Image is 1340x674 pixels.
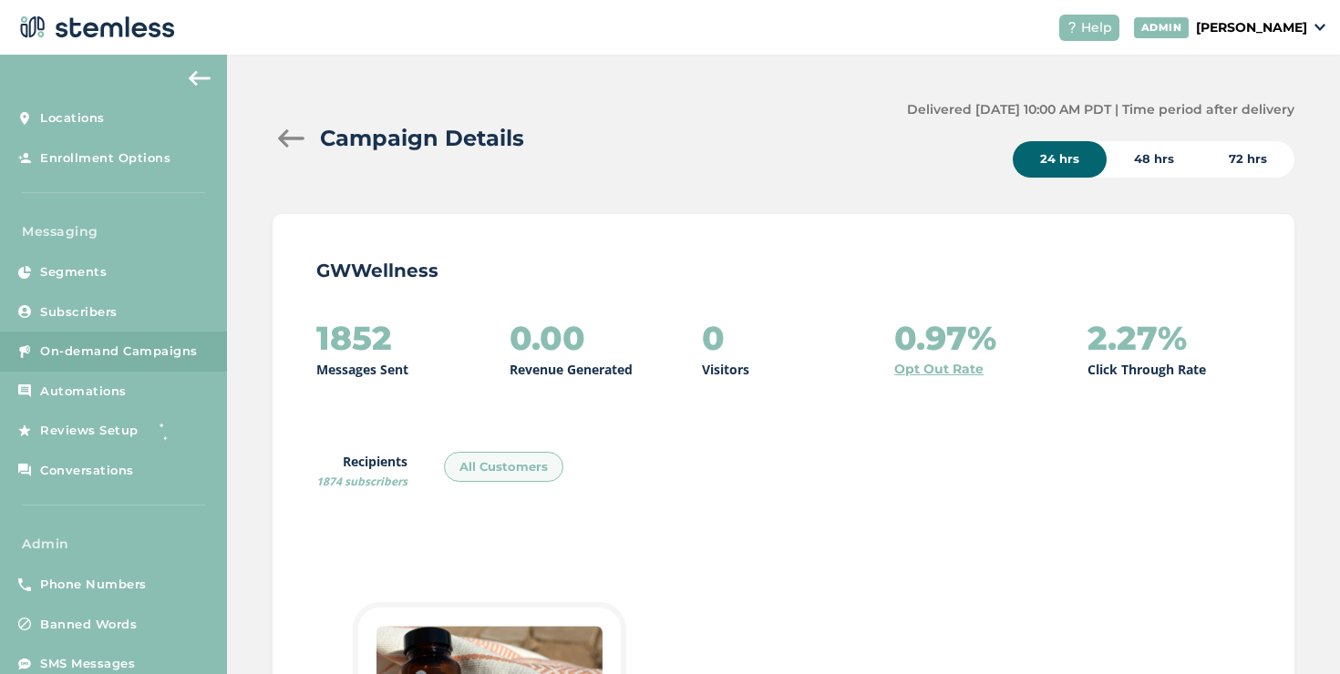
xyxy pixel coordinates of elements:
span: Banned Words [40,616,137,634]
span: Subscribers [40,303,118,322]
p: Visitors [702,360,749,379]
span: Phone Numbers [40,576,147,594]
h2: 0 [702,320,725,356]
span: Enrollment Options [40,149,170,168]
div: ADMIN [1134,17,1190,38]
h2: Campaign Details [320,122,524,155]
label: Recipients [316,452,407,490]
p: [PERSON_NAME] [1196,18,1307,37]
div: 48 hrs [1107,141,1201,178]
span: Automations [40,383,127,401]
p: Click Through Rate [1087,360,1206,379]
img: icon-arrow-back-accent-c549486e.svg [189,71,211,86]
h2: 0.00 [510,320,585,356]
div: 72 hrs [1201,141,1294,178]
span: Locations [40,109,105,128]
span: SMS Messages [40,655,135,673]
span: Conversations [40,462,134,480]
span: On-demand Campaigns [40,342,198,361]
iframe: Chat Widget [1249,587,1340,674]
a: Opt Out Rate [894,360,984,379]
h2: 0.97% [894,320,996,356]
img: icon_down-arrow-small-66adaf34.svg [1314,24,1325,31]
span: Help [1081,18,1112,37]
p: Messages Sent [316,360,408,379]
p: Revenue Generated [510,360,633,379]
h2: 2.27% [1087,320,1187,356]
span: 1874 subscribers [316,474,407,489]
span: Segments [40,263,107,281]
span: Reviews Setup [40,422,139,440]
div: 24 hrs [1013,141,1107,178]
label: Delivered [DATE] 10:00 AM PDT | Time period after delivery [907,100,1294,119]
img: glitter-stars-b7820f95.gif [152,413,189,449]
h2: 1852 [316,320,392,356]
img: icon-help-white-03924b79.svg [1067,22,1077,33]
div: All Customers [444,452,563,483]
p: GWWellness [316,258,1251,283]
img: logo-dark-0685b13c.svg [15,9,175,46]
